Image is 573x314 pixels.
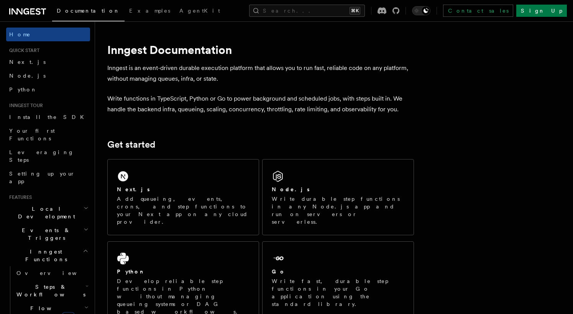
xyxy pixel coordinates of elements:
[6,205,84,220] span: Local Development
[249,5,365,17] button: Search...⌘K
[443,5,513,17] a: Contact sales
[6,226,84,242] span: Events & Triggers
[179,8,220,14] span: AgentKit
[6,28,90,41] a: Home
[6,223,90,245] button: Events & Triggers
[107,63,414,84] p: Inngest is an event-driven durable execution platform that allows you to run fast, reliable code ...
[6,202,90,223] button: Local Development
[6,83,90,96] a: Python
[117,195,250,226] p: Add queueing, events, crons, and step functions to your Next app on any cloud provider.
[107,159,259,235] a: Next.jsAdd queueing, events, crons, and step functions to your Next app on any cloud provider.
[6,167,90,188] a: Setting up your app
[412,6,430,15] button: Toggle dark mode
[6,245,90,266] button: Inngest Functions
[262,159,414,235] a: Node.jsWrite durable step functions in any Node.js app and run on servers or serverless.
[6,69,90,83] a: Node.js
[117,268,145,275] h2: Python
[6,248,83,263] span: Inngest Functions
[107,93,414,115] p: Write functions in TypeScript, Python or Go to power background and scheduled jobs, with steps bu...
[117,185,150,193] h2: Next.js
[125,2,175,21] a: Examples
[107,139,155,150] a: Get started
[6,124,90,145] a: Your first Functions
[9,73,46,79] span: Node.js
[6,145,90,167] a: Leveraging Steps
[57,8,120,14] span: Documentation
[516,5,567,17] a: Sign Up
[6,102,43,109] span: Inngest tour
[350,7,360,15] kbd: ⌘K
[9,128,55,142] span: Your first Functions
[6,47,39,54] span: Quick start
[6,110,90,124] a: Install the SDK
[9,114,89,120] span: Install the SDK
[13,283,85,298] span: Steps & Workflows
[52,2,125,21] a: Documentation
[13,280,90,301] button: Steps & Workflows
[16,270,95,276] span: Overview
[107,43,414,57] h1: Inngest Documentation
[9,59,46,65] span: Next.js
[9,171,75,184] span: Setting up your app
[6,55,90,69] a: Next.js
[13,266,90,280] a: Overview
[175,2,225,21] a: AgentKit
[6,194,32,200] span: Features
[272,185,310,193] h2: Node.js
[129,8,170,14] span: Examples
[272,268,286,275] h2: Go
[9,149,74,163] span: Leveraging Steps
[272,277,404,308] p: Write fast, durable step functions in your Go application using the standard library.
[272,195,404,226] p: Write durable step functions in any Node.js app and run on servers or serverless.
[9,31,31,38] span: Home
[9,86,37,93] span: Python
